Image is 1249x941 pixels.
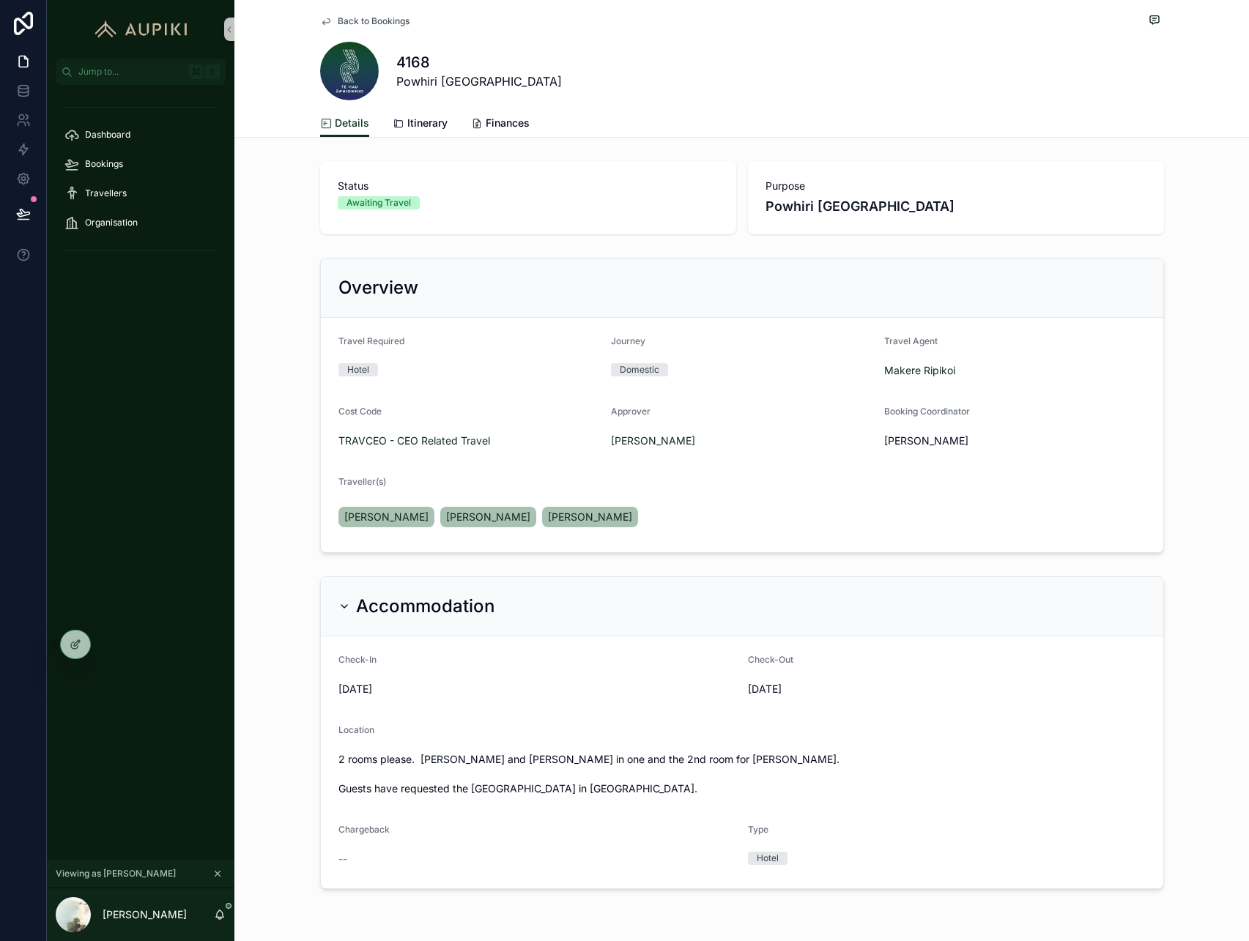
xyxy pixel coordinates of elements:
span: Booking Coordinator [884,406,970,417]
a: Bookings [56,151,226,177]
span: Status [338,179,719,193]
a: Back to Bookings [320,15,409,27]
a: TRAVCEO - CEO Related Travel [338,434,490,448]
span: Travellers [85,187,127,199]
a: [PERSON_NAME] [440,507,536,527]
span: Cost Code [338,406,382,417]
h1: 4168 [396,52,562,72]
h2: Overview [338,276,418,300]
a: Dashboard [56,122,226,148]
span: Chargeback [338,824,390,835]
h2: Accommodation [356,595,494,618]
div: Domestic [620,363,659,376]
span: Finances [486,116,530,130]
a: [PERSON_NAME] [338,507,434,527]
span: Powhiri [GEOGRAPHIC_DATA] [396,72,562,90]
span: Traveller(s) [338,476,386,487]
strong: Powhiri [GEOGRAPHIC_DATA] [766,198,955,214]
span: Purpose [766,179,1146,193]
span: K [207,66,218,78]
span: Check-Out [748,654,793,665]
span: Jump to... [78,66,183,78]
span: Itinerary [407,116,448,130]
p: [PERSON_NAME] [103,907,187,922]
span: Details [335,116,369,130]
span: Organisation [85,217,138,228]
span: Viewing as [PERSON_NAME] [56,868,176,879]
span: Travel Required [338,335,404,346]
img: App logo [88,18,194,41]
a: Travellers [56,180,226,207]
span: Bookings [85,158,123,170]
span: Type [748,824,768,835]
div: Hotel [757,852,779,865]
span: 2 rooms please. [PERSON_NAME] and [PERSON_NAME] in one and the 2nd room for [PERSON_NAME]. Guests... [338,752,1146,796]
span: [PERSON_NAME] [344,510,429,524]
a: Makere Ripikoi [884,363,955,378]
span: Dashboard [85,129,130,141]
a: Organisation [56,209,226,236]
span: -- [338,852,347,866]
span: [PERSON_NAME] [548,510,632,524]
div: Hotel [347,363,369,376]
a: [PERSON_NAME] [611,434,695,448]
span: Journey [611,335,645,346]
div: scrollable content [47,85,234,281]
a: Itinerary [393,110,448,139]
span: Travel Agent [884,335,938,346]
span: Check-In [338,654,377,665]
a: Finances [471,110,530,139]
span: [DATE] [748,682,1146,696]
span: Location [338,724,374,735]
a: [PERSON_NAME] [542,507,638,527]
span: [DATE] [338,682,736,696]
span: Approver [611,406,651,417]
a: Details [320,110,369,138]
span: [PERSON_NAME] [884,434,968,448]
span: Back to Bookings [338,15,409,27]
div: Awaiting Travel [346,196,411,209]
span: [PERSON_NAME] [446,510,530,524]
button: Jump to...K [56,59,226,85]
